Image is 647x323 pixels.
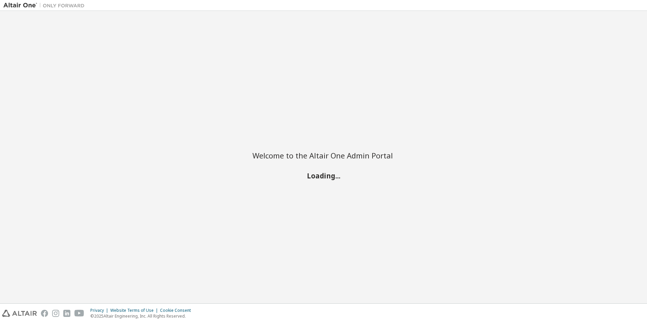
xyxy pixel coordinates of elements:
[74,310,84,317] img: youtube.svg
[2,310,37,317] img: altair_logo.svg
[63,310,70,317] img: linkedin.svg
[160,308,195,313] div: Cookie Consent
[90,308,110,313] div: Privacy
[110,308,160,313] div: Website Terms of Use
[252,151,395,160] h2: Welcome to the Altair One Admin Portal
[3,2,88,9] img: Altair One
[41,310,48,317] img: facebook.svg
[252,171,395,180] h2: Loading...
[52,310,59,317] img: instagram.svg
[90,313,195,319] p: © 2025 Altair Engineering, Inc. All Rights Reserved.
